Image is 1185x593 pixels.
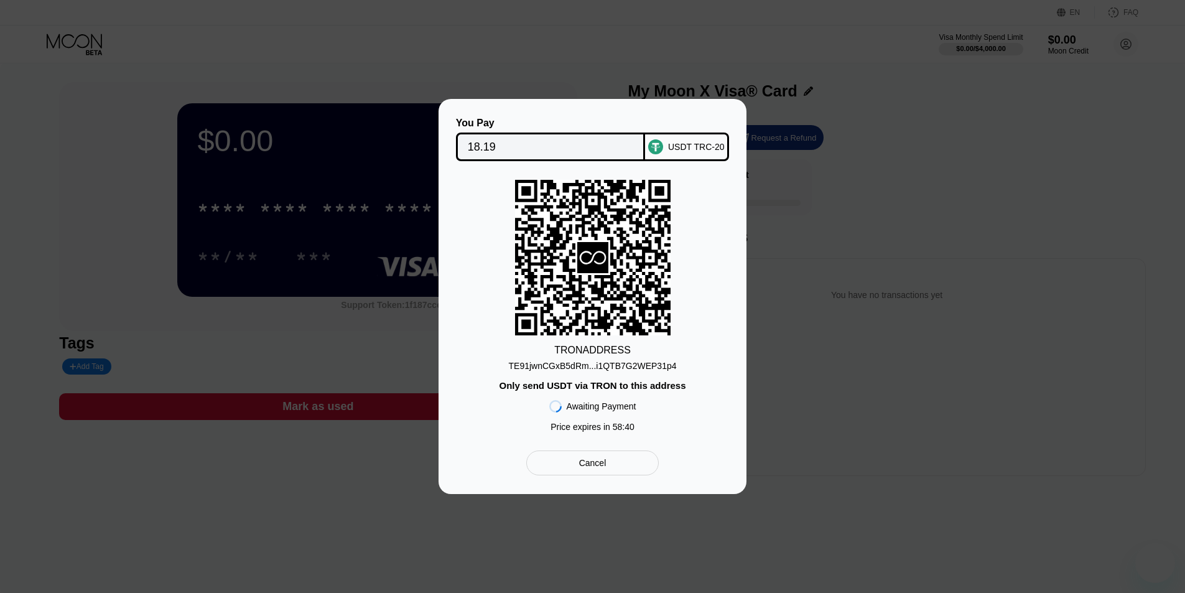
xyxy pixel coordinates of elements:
div: TE91jwnCGxB5dRm...i1QTB7G2WEP31p4 [509,361,677,371]
div: Only send USDT via TRON to this address [499,380,685,391]
div: You PayUSDT TRC-20 [457,118,728,161]
div: Price expires in [551,422,634,432]
div: USDT TRC-20 [668,142,725,152]
span: 58 : 40 [613,422,634,432]
div: Cancel [526,451,659,475]
div: TRON ADDRESS [554,345,631,356]
div: Awaiting Payment [567,401,636,411]
iframe: Button to launch messaging window [1135,543,1175,583]
div: Cancel [579,457,606,469]
div: TE91jwnCGxB5dRm...i1QTB7G2WEP31p4 [509,356,677,371]
div: You Pay [456,118,646,129]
